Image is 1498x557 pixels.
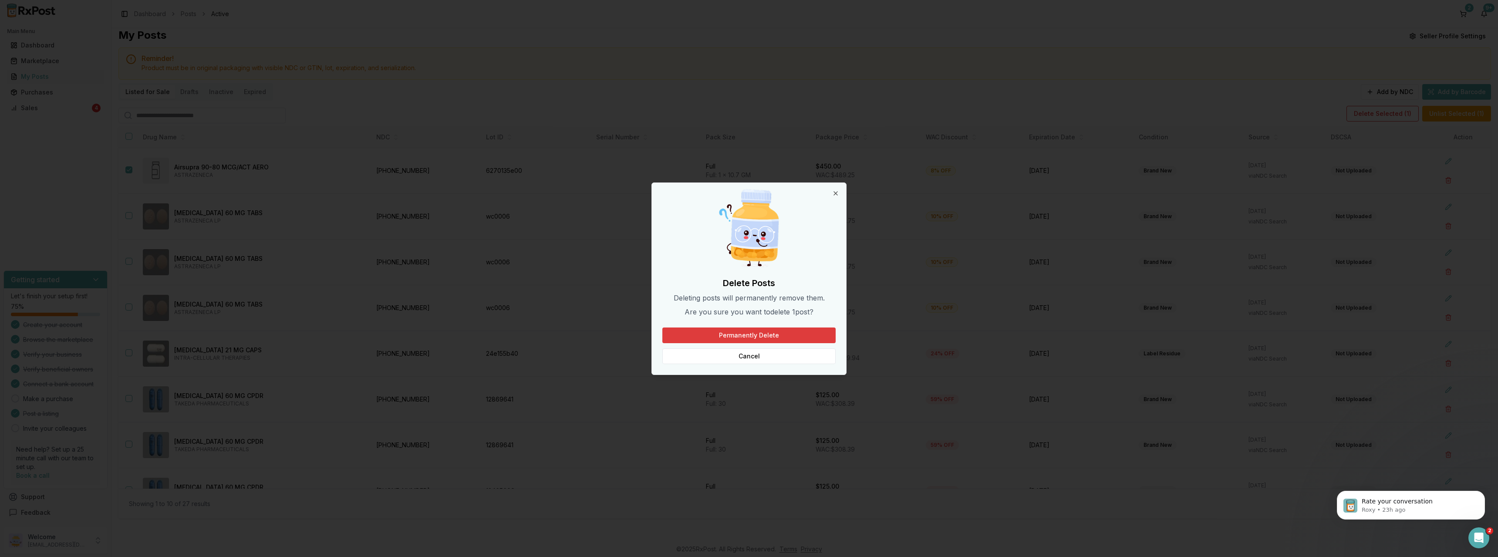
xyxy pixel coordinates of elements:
[662,348,836,364] button: Cancel
[1486,527,1493,534] span: 2
[662,307,836,317] p: Are you sure you want to delete 1 post ?
[662,277,836,289] h2: Delete Posts
[662,327,836,343] button: Permanently Delete
[662,293,836,303] p: Deleting posts will permanently remove them.
[1468,527,1489,548] iframe: Intercom live chat
[707,186,791,270] img: Curious Pill Bottle
[1324,473,1498,533] iframe: Intercom notifications message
